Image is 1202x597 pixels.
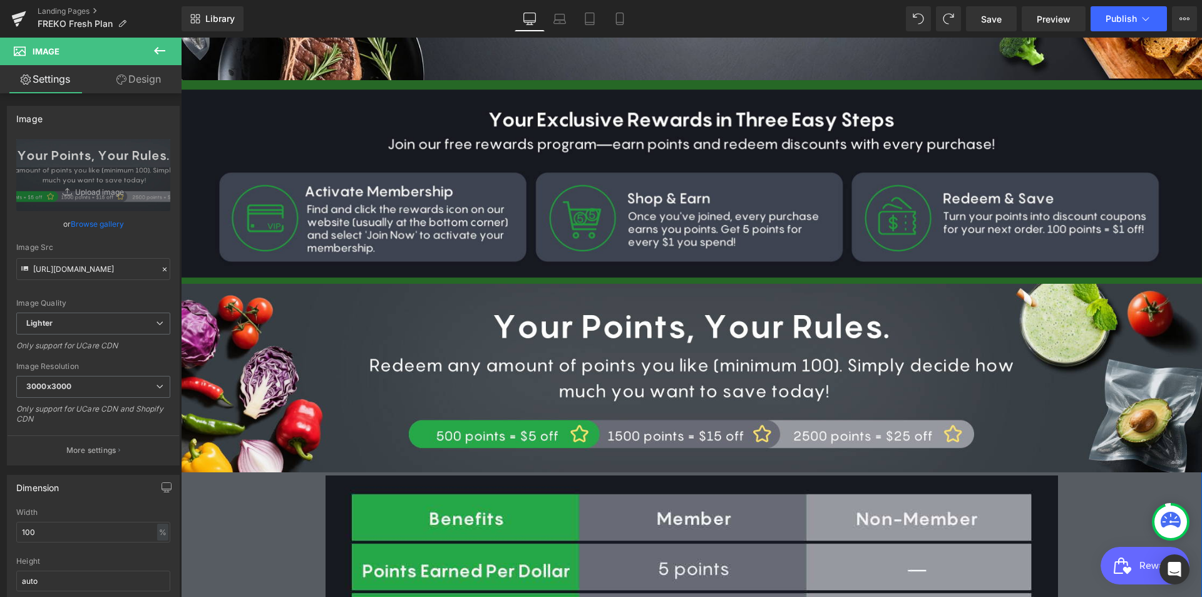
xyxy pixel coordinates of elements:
[157,524,168,541] div: %
[1106,14,1137,24] span: Publish
[93,65,184,93] a: Design
[182,6,244,31] a: New Library
[936,6,961,31] button: Redo
[16,243,170,252] div: Image Src
[205,13,235,24] span: Library
[71,213,124,235] a: Browse gallery
[16,341,170,359] div: Only support for UCare CDN
[16,557,170,566] div: Height
[981,13,1002,26] span: Save
[66,445,116,456] p: More settings
[16,362,170,371] div: Image Resolution
[8,435,179,465] button: More settings
[906,6,931,31] button: Undo
[16,475,59,493] div: Dimension
[1022,6,1086,31] a: Preview
[545,6,575,31] a: Laptop
[38,6,182,16] a: Landing Pages
[575,6,605,31] a: Tablet
[38,19,113,29] span: FREKO Fresh Plan
[16,299,170,308] div: Image Quality
[16,106,43,124] div: Image
[605,6,635,31] a: Mobile
[16,508,170,517] div: Width
[1037,13,1071,26] span: Preview
[1159,554,1189,584] div: Open Intercom Messenger
[33,46,59,56] span: Image
[16,258,170,280] input: Link
[16,404,170,432] div: Only support for UCare CDN and Shopify CDN
[920,509,1009,547] iframe: Button to open loyalty program pop-up
[26,382,71,391] b: 3000x3000
[1091,6,1167,31] button: Publish
[16,571,170,591] input: auto
[1172,6,1197,31] button: More
[515,6,545,31] a: Desktop
[16,217,170,231] div: or
[16,522,170,542] input: auto
[26,318,53,328] b: Lighter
